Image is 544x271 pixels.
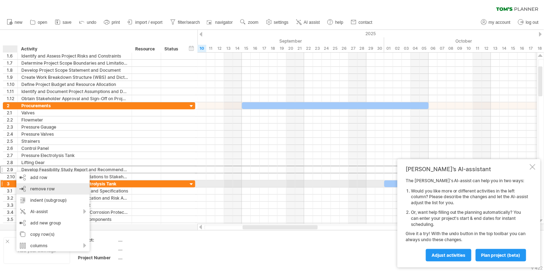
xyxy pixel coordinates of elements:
[21,81,128,88] div: Define Project Budget and Resource Allocation
[251,45,260,52] div: Tuesday, 16 September 2025
[21,159,128,166] div: Lifting Gear
[126,18,165,27] a: import / export
[7,223,17,230] div: 3.6
[359,20,373,25] span: contact
[313,45,322,52] div: Tuesday, 23 September 2025
[21,116,128,123] div: Flowmeter
[135,45,157,53] div: Resource
[7,209,17,216] div: 3.4
[21,95,128,102] div: Obtain Stakeholder Approval and Sign-Off on Project Scope
[447,45,455,52] div: Wednesday, 8 October 2025
[286,45,295,52] div: Saturday, 20 September 2025
[516,18,541,27] a: log out
[4,237,70,264] div: Add your own logo
[118,255,178,261] div: ....
[178,20,200,25] span: filter/search
[16,240,90,251] div: columns
[164,45,180,53] div: Status
[21,138,128,145] div: Strainers
[233,45,242,52] div: Sunday, 14 September 2025
[331,45,340,52] div: Thursday, 25 September 2025
[349,18,375,27] a: contact
[21,102,128,109] div: Procurements
[411,210,528,227] li: Or, want help filling out the planning automatically? You can enter your project's start & end da...
[326,18,345,27] a: help
[7,159,17,166] div: 2.8
[420,45,429,52] div: Sunday, 5 October 2025
[112,20,120,25] span: print
[15,20,22,25] span: new
[335,20,343,25] span: help
[215,20,233,25] span: navigator
[7,109,17,116] div: 2.1
[135,20,163,25] span: import / export
[215,45,224,52] div: Friday, 12 September 2025
[527,45,535,52] div: Friday, 17 October 2025
[322,45,331,52] div: Wednesday, 24 September 2025
[248,20,258,25] span: zoom
[432,253,466,258] span: Adjust activities
[102,18,122,27] a: print
[118,237,178,243] div: ....
[78,237,117,243] div: Project:
[7,88,17,95] div: 1.11
[7,102,17,109] div: 2
[7,173,17,180] div: 2.10
[21,152,128,159] div: Pressure Electrolysis Tank
[7,53,17,59] div: 1.6
[491,45,500,52] div: Monday, 13 October 2025
[411,45,420,52] div: Saturday, 4 October 2025
[476,249,526,261] a: plan project (beta)
[393,45,402,52] div: Thursday, 2 October 2025
[304,45,313,52] div: Monday, 22 September 2025
[21,88,128,95] div: Identify and Document Project Assumptions and Dependencies
[384,45,393,52] div: Wednesday, 1 October 2025
[358,45,366,52] div: Sunday, 28 September 2025
[278,45,286,52] div: Friday, 19 September 2025
[411,188,528,206] li: Would you like more or different activities in the left column? Please describe the changes and l...
[260,45,269,52] div: Wednesday, 17 September 2025
[30,186,55,191] span: remove row
[481,253,521,258] span: plan project (beta)
[304,20,320,25] span: AI assist
[168,18,202,27] a: filter/search
[340,45,349,52] div: Friday, 26 September 2025
[16,217,90,229] div: add new group
[7,152,17,159] div: 2.7
[7,124,17,130] div: 2.3
[509,45,518,52] div: Wednesday, 15 October 2025
[21,166,128,173] div: Develop Feasibility Study Report and Recommendations
[16,195,90,206] div: indent (subgroup)
[269,45,278,52] div: Thursday, 18 September 2025
[78,255,117,261] div: Project Number
[117,37,384,45] div: September 2025
[78,246,117,252] div: Date:
[7,116,17,123] div: 2.2
[7,188,17,194] div: 3.1
[28,18,49,27] a: open
[16,229,90,240] div: copy row(s)
[206,45,215,52] div: Thursday, 11 September 2025
[87,20,96,25] span: undo
[518,45,527,52] div: Thursday, 16 October 2025
[7,95,17,102] div: 1.12
[489,20,511,25] span: my account
[21,109,128,116] div: Valves
[224,45,233,52] div: Saturday, 13 September 2025
[7,216,17,223] div: 3.5
[5,18,25,27] a: new
[7,145,17,152] div: 2.6
[500,45,509,52] div: Tuesday, 14 October 2025
[375,45,384,52] div: Tuesday, 30 September 2025
[21,74,128,81] div: Create Work Breakdown Structure (WBS) and Dictionary
[7,60,17,66] div: 1.7
[197,45,206,52] div: Wednesday, 10 September 2025
[21,60,128,66] div: Determine Project Scope Boundaries and Limitations
[532,265,543,271] div: v 422
[242,45,251,52] div: Monday, 15 September 2025
[366,45,375,52] div: Monday, 29 September 2025
[7,138,17,145] div: 2.5
[274,20,289,25] span: settings
[526,20,539,25] span: log out
[238,18,260,27] a: zoom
